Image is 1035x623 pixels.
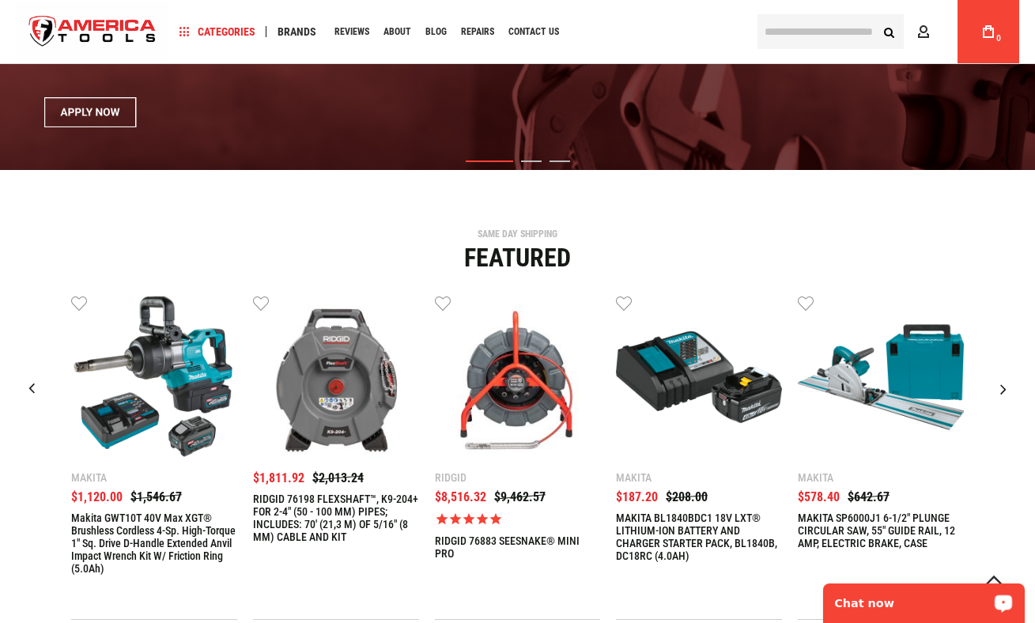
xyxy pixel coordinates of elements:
[71,512,237,575] a: Makita GWT10T 40V max XGT® Brushless Cordless 4‑Sp. High‑Torque 1" Sq. Drive D‑Handle Extended An...
[616,294,782,464] a: MAKITA BL1840BDC1 18V LXT® LITHIUM-ION BATTERY AND CHARGER STARTER PACK, BL1840B, DC18RC (4.0AH)
[16,2,169,62] a: store logo
[383,27,411,36] span: About
[253,294,419,464] a: RIDGID 76198 FLEXSHAFT™, K9-204+ FOR 2-4
[253,470,304,485] span: $1,811.92
[666,489,708,504] span: $208.00
[798,294,964,464] a: MAKITA SP6000J1 6-1/2" PLUNGE CIRCULAR SAW, 55" GUIDE RAIL, 12 AMP, ELECTRIC BRAKE, CASE
[172,21,263,43] a: Categories
[874,17,904,47] button: Search
[435,534,601,560] a: RIDGID 76883 SEESNAKE® MINI PRO
[616,472,782,483] div: Makita
[327,21,376,43] a: Reviews
[376,21,418,43] a: About
[616,512,782,562] a: MAKITA BL1840BDC1 18V LXT® LITHIUM-ION BATTERY AND CHARGER STARTER PACK, BL1840B, DC18RC (4.0AH)
[616,294,782,460] img: MAKITA BL1840BDC1 18V LXT® LITHIUM-ION BATTERY AND CHARGER STARTER PACK, BL1840B, DC18RC (4.0AH)
[253,493,419,543] a: RIDGID 76198 FLEXSHAFT™, K9-204+ FOR 2-4" (50 - 100 MM) PIPES; INCLUDES: 70' (21,3 M) OF 5/16" (8...
[312,470,364,485] span: $2,013.24
[71,489,123,504] span: $1,120.00
[616,489,658,504] span: $187.20
[454,21,501,43] a: Repairs
[71,294,237,620] div: 1 / 9
[813,573,1035,623] iframe: LiveChat chat widget
[270,21,323,43] a: Brands
[435,472,601,483] div: Ridgid
[494,489,546,504] span: $9,462.57
[798,472,964,483] div: Makita
[616,294,782,620] div: 4 / 9
[71,472,237,483] div: Makita
[435,489,486,504] span: $8,516.32
[418,21,454,43] a: Blog
[798,512,964,549] a: MAKITA SP6000J1 6-1/2" PLUNGE CIRCULAR SAW, 55" GUIDE RAIL, 12 AMP, ELECTRIC BRAKE, CASE
[179,26,255,37] span: Categories
[996,34,1001,43] span: 0
[508,27,559,36] span: Contact Us
[435,294,601,620] div: 3 / 9
[848,489,890,504] span: $642.67
[12,229,1023,239] div: SAME DAY SHIPPING
[435,294,601,464] a: RIDGID 76883 SEESNAKE® MINI PRO
[12,369,51,409] div: Previous slide
[984,369,1023,409] div: Next slide
[16,2,169,62] img: America Tools
[71,294,237,460] img: Makita GWT10T 40V max XGT® Brushless Cordless 4‑Sp. High‑Torque 1" Sq. Drive D‑Handle Extended An...
[435,294,601,460] img: RIDGID 76883 SEESNAKE® MINI PRO
[334,27,369,36] span: Reviews
[130,489,182,504] span: $1,546.67
[501,21,566,43] a: Contact Us
[425,27,447,36] span: Blog
[798,294,964,620] div: 5 / 9
[798,294,964,460] img: MAKITA SP6000J1 6-1/2" PLUNGE CIRCULAR SAW, 55" GUIDE RAIL, 12 AMP, ELECTRIC BRAKE, CASE
[461,27,494,36] span: Repairs
[278,26,316,37] span: Brands
[253,294,419,620] div: 2 / 9
[12,245,1023,270] div: Featured
[253,294,419,460] img: RIDGID 76198 FLEXSHAFT™, K9-204+ FOR 2-4
[798,489,840,504] span: $578.40
[435,512,601,527] span: Rated 5.0 out of 5 stars 1 reviews
[71,294,237,464] a: Makita GWT10T 40V max XGT® Brushless Cordless 4‑Sp. High‑Torque 1" Sq. Drive D‑Handle Extended An...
